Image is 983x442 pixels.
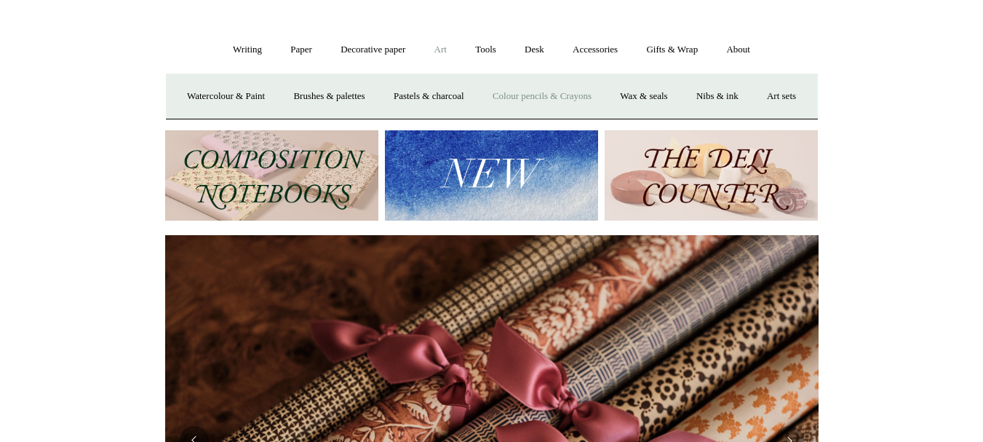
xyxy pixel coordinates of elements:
[754,77,809,116] a: Art sets
[220,31,275,69] a: Writing
[165,130,378,221] img: 202302 Composition ledgers.jpg__PID:69722ee6-fa44-49dd-a067-31375e5d54ec
[512,31,557,69] a: Desk
[385,130,598,221] img: New.jpg__PID:f73bdf93-380a-4a35-bcfe-7823039498e1
[280,77,378,116] a: Brushes & palettes
[683,77,752,116] a: Nibs & ink
[277,31,325,69] a: Paper
[381,77,477,116] a: Pastels & charcoal
[421,31,460,69] a: Art
[605,130,818,221] img: The Deli Counter
[327,31,418,69] a: Decorative paper
[713,31,763,69] a: About
[633,31,711,69] a: Gifts & Wrap
[174,77,278,116] a: Watercolour & Paint
[479,77,605,116] a: Colour pencils & Crayons
[560,31,631,69] a: Accessories
[462,31,509,69] a: Tools
[607,77,680,116] a: Wax & seals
